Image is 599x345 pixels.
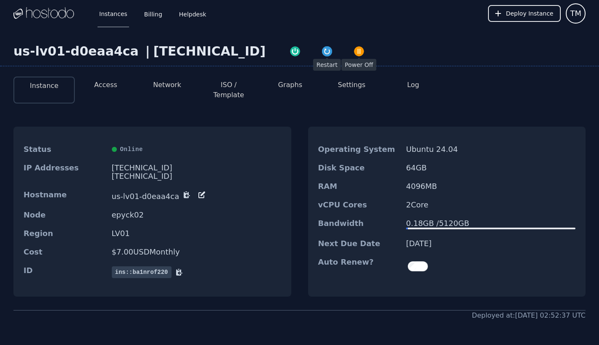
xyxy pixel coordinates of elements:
[112,164,281,172] div: [TECHNICAL_ID]
[112,211,281,219] dd: epyck02
[318,182,400,191] dt: RAM
[112,248,281,256] dd: $ 7.00 USD Monthly
[112,191,281,201] dd: us-lv01-d0eaa4ca
[30,81,58,91] button: Instance
[24,211,105,219] dt: Node
[406,219,575,228] div: 0.18 GB / 5120 GB
[318,164,400,172] dt: Disk Space
[279,44,311,57] button: Power On
[321,45,333,57] img: Restart
[24,266,105,278] dt: ID
[406,239,575,248] dd: [DATE]
[406,182,575,191] dd: 4096 MB
[112,229,281,238] dd: LV01
[142,44,153,59] div: |
[13,7,74,20] img: Logo
[94,80,117,90] button: Access
[406,145,575,154] dd: Ubuntu 24.04
[318,239,400,248] dt: Next Due Date
[112,266,172,278] span: ins::ba1nrof220
[289,45,301,57] img: Power On
[566,3,586,24] button: User menu
[24,248,105,256] dt: Cost
[153,80,181,90] button: Network
[318,201,400,209] dt: vCPU Cores
[13,44,142,59] div: us-lv01-d0eaa4ca
[205,80,253,100] button: ISO / Template
[318,258,400,275] dt: Auto Renew?
[406,201,575,209] dd: 2 Core
[318,219,400,229] dt: Bandwidth
[338,80,366,90] button: Settings
[406,164,575,172] dd: 64 GB
[311,44,343,57] button: Restart
[506,9,553,18] span: Deploy Instance
[24,145,105,154] dt: Status
[24,191,105,201] dt: Hostname
[407,80,420,90] button: Log
[24,229,105,238] dt: Region
[318,145,400,154] dt: Operating System
[153,44,266,59] div: [TECHNICAL_ID]
[24,164,105,180] dt: IP Addresses
[570,8,581,19] span: TM
[353,45,365,57] img: Power Off
[278,80,302,90] button: Graphs
[472,310,586,321] div: Deployed at: [DATE] 02:52:37 UTC
[488,5,561,22] button: Deploy Instance
[343,44,375,57] button: Power Off
[112,145,281,154] div: Online
[112,172,281,180] div: [TECHNICAL_ID]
